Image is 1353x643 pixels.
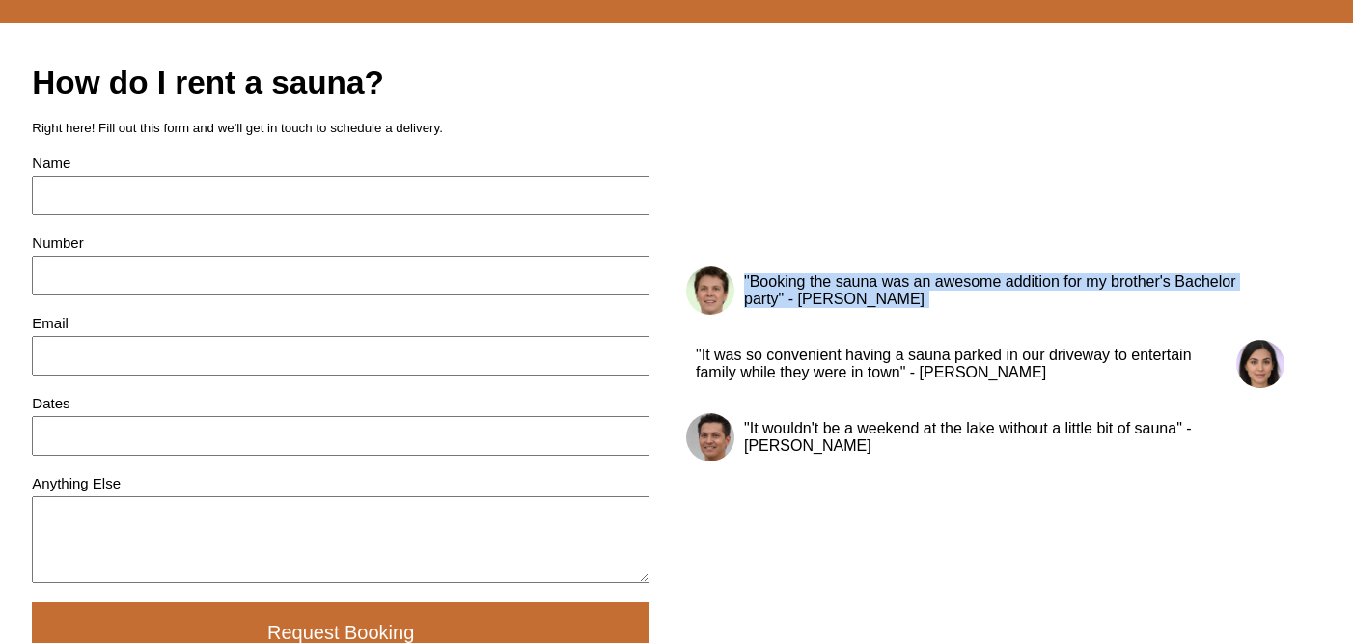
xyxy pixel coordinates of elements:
[686,337,1236,391] div: "It was so convenient having a sauna parked in our driveway to entertain family while they were i...
[734,264,1284,318] div: "Booking the sauna was an awesome addition for my brother's Bachelor party" - [PERSON_NAME]
[32,154,649,171] div: Name
[32,55,649,111] div: How do I rent a sauna?
[32,315,649,331] div: Email
[686,266,734,315] img: matt.png
[32,111,649,145] div: Right here! Fill out this form and we'll get in touch to schedule a delivery.
[32,235,649,251] div: Number
[32,475,649,491] div: Anything Else
[686,413,734,461] img: bryan.jpeg
[1236,340,1284,388] img: sarah.png
[734,410,1284,464] div: "It wouldn't be a weekend at the lake without a little bit of sauna" - [PERSON_NAME]
[32,395,649,411] div: Dates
